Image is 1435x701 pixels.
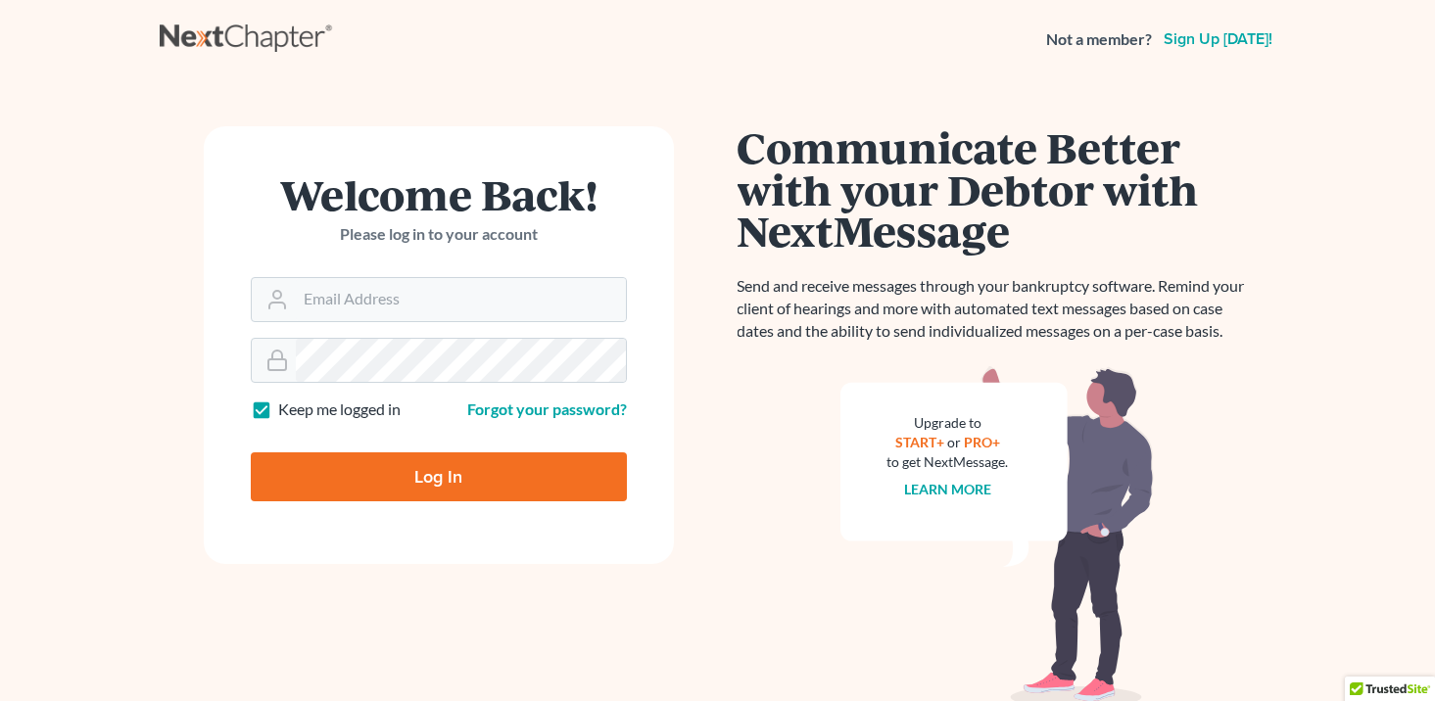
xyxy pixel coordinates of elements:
[895,434,944,450] a: START+
[738,275,1257,343] p: Send and receive messages through your bankruptcy software. Remind your client of hearings and mo...
[251,223,627,246] p: Please log in to your account
[904,481,991,497] a: Learn more
[887,413,1009,433] div: Upgrade to
[887,452,1009,472] div: to get NextMessage.
[738,126,1257,252] h1: Communicate Better with your Debtor with NextMessage
[1046,28,1152,51] strong: Not a member?
[296,278,626,321] input: Email Address
[278,398,401,421] label: Keep me logged in
[467,399,627,418] a: Forgot your password?
[251,452,627,501] input: Log In
[964,434,1000,450] a: PRO+
[947,434,961,450] span: or
[1160,31,1276,47] a: Sign up [DATE]!
[251,173,627,215] h1: Welcome Back!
